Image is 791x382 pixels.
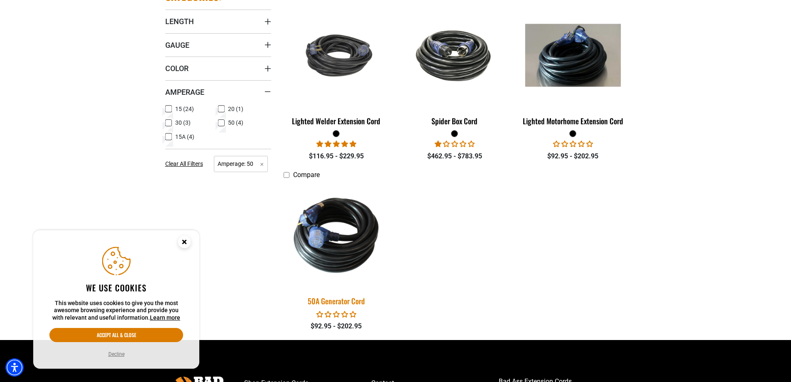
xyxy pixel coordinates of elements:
span: 5.00 stars [316,140,356,148]
div: Accessibility Menu [5,358,24,377]
div: Lighted Welder Extension Cord [284,117,389,125]
img: black [402,23,507,87]
p: This website uses cookies to give you the most awesome browsing experience and provide you with r... [49,300,183,322]
div: $462.95 - $783.95 [402,151,507,161]
a: Amperage: 50 [214,160,268,168]
span: Clear All Filters [165,160,203,167]
span: Compare [293,171,320,179]
div: 50A Generator Cord [284,297,389,305]
aside: Cookie Consent [33,230,199,369]
div: $116.95 - $229.95 [284,151,389,161]
a: black Spider Box Cord [402,3,507,130]
button: Close this option [169,230,199,256]
a: This website uses cookies to give you the most awesome browsing experience and provide you with r... [150,314,180,321]
div: $92.95 - $202.95 [284,321,389,331]
summary: Amperage [165,80,271,104]
span: Amperage: 50 [214,156,268,172]
div: Lighted Motorhome Extension Cord [520,117,626,125]
a: Clear All Filters [165,160,206,168]
div: $92.95 - $202.95 [520,151,626,161]
span: 50 (4) [228,120,243,126]
span: 1.00 stars [435,140,475,148]
img: black [284,23,389,87]
span: 20 (1) [228,106,243,112]
img: 50A Generator Cord [278,182,394,288]
span: 15A (4) [175,134,194,140]
a: black Lighted Welder Extension Cord [284,3,389,130]
a: 50A Generator Cord 50A Generator Cord [284,183,389,310]
span: 15 (24) [175,106,194,112]
span: 0.00 stars [553,140,593,148]
span: Length [165,17,194,26]
div: Spider Box Cord [402,117,507,125]
summary: Color [165,57,271,80]
button: Accept all & close [49,328,183,342]
span: 0.00 stars [316,311,356,318]
img: black [521,24,625,87]
h2: We use cookies [49,282,183,293]
summary: Length [165,10,271,33]
button: Decline [106,350,127,358]
span: Amperage [165,87,204,97]
a: black Lighted Motorhome Extension Cord [520,3,626,130]
span: 30 (3) [175,120,191,126]
span: Gauge [165,40,189,50]
span: Color [165,64,189,73]
summary: Gauge [165,33,271,57]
